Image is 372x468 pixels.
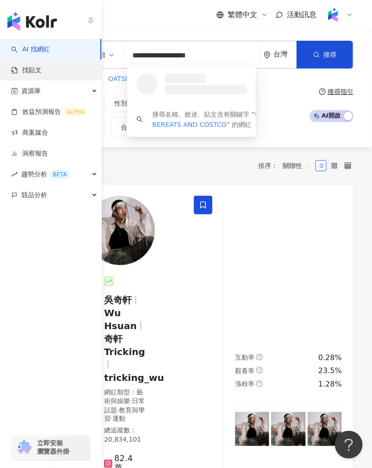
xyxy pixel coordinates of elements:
span: 互動率 [235,354,254,361]
span: 立即安裝 瀏覽器外掛 [37,439,69,456]
img: post-image [308,412,342,446]
a: 洞察報告 [11,149,48,158]
span: 日常話題 [104,397,145,414]
a: 找貼文 [11,66,42,75]
span: tricking_wu [104,372,164,383]
span: 漲粉率 [235,380,254,387]
span: 合作費用預估 [121,124,160,131]
div: 搜尋指引 [328,88,353,95]
a: 商案媒合 [11,128,48,137]
div: 搜尋名稱、敘述、貼文含有關鍵字 “ ” 的網紅 [152,109,260,130]
span: 資源庫 [21,81,41,101]
span: 運動 [112,415,125,423]
img: Kolr%20app%20icon%20%281%29.png [324,6,342,24]
div: 台灣 [273,50,297,58]
img: post-image [271,412,305,446]
span: 關聯性 [283,158,310,173]
img: post-image [235,412,269,446]
span: · [117,406,119,414]
span: search [136,116,143,123]
a: 效益預測報告ALPHA [11,107,88,117]
a: chrome extension立即安裝 瀏覽器外掛 [12,435,90,460]
span: 性別 [114,100,127,107]
span: 觀看率 [235,367,254,374]
div: 0.28% [318,353,342,363]
span: question-circle [256,367,263,374]
div: 總追蹤數 ： 20,834,101 [104,426,146,444]
img: logo [7,12,57,31]
button: 合作費用預估 [111,118,180,136]
a: searchAI 找網紅 [11,45,50,54]
div: 23.5% [318,366,342,376]
span: 教育與學習 [104,406,145,423]
span: rise [11,171,18,178]
span: question-circle [256,381,263,387]
span: 活動訊息 [287,10,316,19]
button: 性別 [105,94,148,112]
span: question-circle [319,88,326,95]
span: 趨勢分析 [21,164,70,185]
button: 搜尋 [297,41,353,69]
iframe: Help Scout Beacon - Open [335,431,363,459]
div: 排序： [258,158,316,173]
span: · [111,415,112,423]
span: 競品分析 [21,185,47,206]
div: 1.28% [318,379,342,389]
span: 吳奇軒 [104,294,132,306]
div: BETA [49,170,70,179]
span: question-circle [256,354,263,361]
span: · [130,397,132,405]
button: OATSIDE [108,74,136,84]
img: chrome extension [15,440,33,455]
span: 奇軒Tricking [104,333,145,357]
span: environment [264,51,271,58]
div: 網紅類型 ： [104,388,146,424]
img: KOL Avatar [86,196,155,265]
span: 繁體中文 [228,10,257,20]
span: 搜尋 [323,51,336,58]
span: Wu Hsuan [104,307,137,331]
